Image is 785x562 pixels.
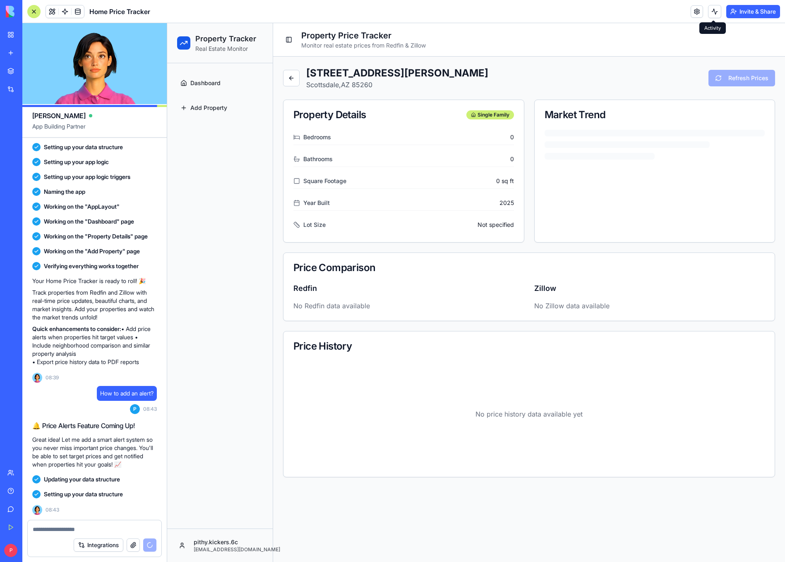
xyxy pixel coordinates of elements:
[44,247,140,255] span: Working on the "Add Property" page
[44,143,123,151] span: Setting up your data structure
[32,122,157,137] span: App Building Partner
[6,6,57,17] img: logo
[44,173,130,181] span: Setting up your app logic triggers
[44,232,148,241] span: Working on the "Property Details" page
[4,544,17,557] span: P
[329,154,347,162] span: 0 sq ft
[89,7,150,17] span: Home Price Tracker
[46,374,59,381] span: 08:39
[126,240,598,250] div: Price Comparison
[44,158,109,166] span: Setting up your app logic
[343,132,347,140] span: 0
[46,507,59,513] span: 08:43
[26,515,71,523] span: pithy.kickers.6c
[32,421,157,431] h2: 🔔 Price Alerts Feature Coming Up!
[44,262,139,270] span: Verifying everything works together
[7,512,99,532] button: pithy.kickers.6c[EMAIL_ADDRESS][DOMAIN_NAME]
[310,198,347,206] span: Not specified
[28,21,89,30] p: Real Estate Monitor
[32,505,42,515] img: Ella_00000_wcx2te.png
[32,277,157,285] p: Your Home Price Tracker is ready to roll! 🎉
[139,43,321,57] h1: [STREET_ADDRESS][PERSON_NAME]
[32,325,121,332] strong: Quick enhancements to consider:
[26,523,113,530] span: [EMAIL_ADDRESS][DOMAIN_NAME]
[126,260,150,271] h3: Redfin
[32,288,157,321] p: Track properties from Redfin and Zillow with real-time price updates, beautiful charts, and marke...
[32,111,86,121] span: [PERSON_NAME]
[343,110,347,118] span: 0
[726,5,780,18] button: Invite & Share
[44,475,120,483] span: Updating your data structure
[136,176,163,184] span: Year Built
[32,373,42,383] img: Ella_00000_wcx2te.png
[136,110,164,118] span: Bedrooms
[44,490,123,498] span: Setting up your data structure
[126,338,598,444] div: No price history data available yet
[377,87,598,97] div: Market Trend
[699,22,726,34] div: Activity
[299,87,347,96] div: Single Family
[136,154,179,162] span: Square Footage
[44,217,134,226] span: Working on the "Dashboard" page
[126,87,199,97] div: Property Details
[10,50,96,70] a: Dashboard
[136,132,166,140] span: Bathrooms
[44,188,85,196] span: Naming the app
[130,404,140,414] span: P
[367,260,389,271] h3: Zillow
[143,406,157,412] span: 08:43
[23,56,53,64] span: Dashboard
[10,75,96,95] a: Add Property
[32,436,157,469] p: Great idea! Let me add a smart alert system so you never miss important price changes. You'll be ...
[100,389,154,398] span: How to add an alert?
[32,325,157,366] p: • Add price alerts when properties hit target values • Include neighborhood comparison and simila...
[134,18,259,26] p: Monitor real estate prices from Redfin & Zillow
[126,318,598,328] div: Price History
[74,538,123,552] button: Integrations
[23,81,60,89] span: Add Property
[139,57,321,67] p: Scottsdale , AZ 85260
[136,198,158,206] span: Lot Size
[44,202,120,211] span: Working on the "AppLayout"
[126,278,357,288] div: No Redfin data available
[332,176,347,184] span: 2025
[134,7,259,18] h1: Property Price Tracker
[28,10,89,21] h2: Property Tracker
[367,278,598,288] div: No Zillow data available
